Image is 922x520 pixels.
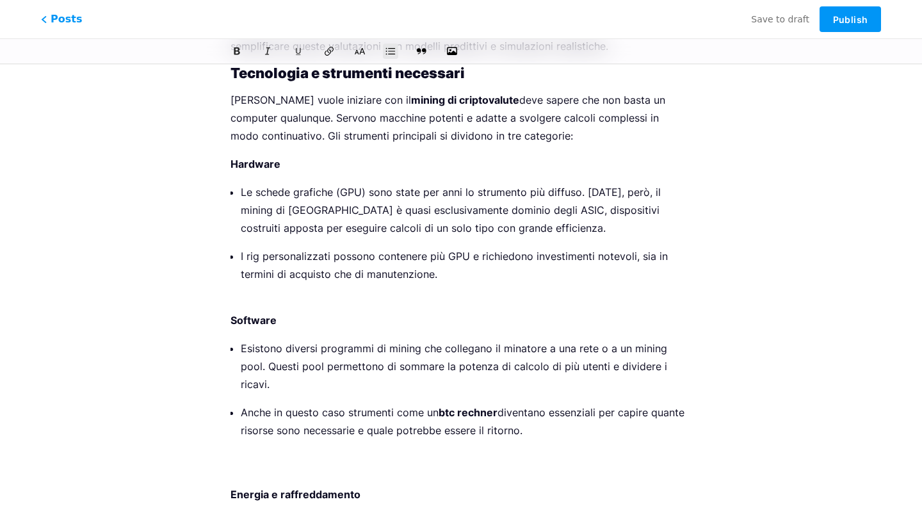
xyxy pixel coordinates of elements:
[241,247,691,301] p: I rig personalizzati possono contenere più GPU e richiedono investimenti notevoli, sia in termini...
[230,65,465,81] strong: Tecnologia e strumenti necessari
[439,406,497,419] strong: btc rechner
[241,183,691,237] p: Le schede grafiche (GPU) sono state per anni lo strumento più diffuso. [DATE], però, il mining di...
[230,158,280,170] strong: Hardware
[241,339,691,393] p: Esistono diversi programmi di mining che collegano il minatore a una rete o a un mining pool. Que...
[230,91,691,145] p: [PERSON_NAME] vuole iniziare con il deve sapere che non basta un computer qualunque. Servono macc...
[230,314,277,327] strong: Software
[751,6,809,32] button: Save to draft
[820,6,881,32] button: Publish
[41,12,82,27] span: Posts
[833,14,868,25] span: Publish
[230,488,360,501] strong: Energia e raffreddamento
[751,14,809,24] span: Save to draft
[241,403,691,475] p: Anche in questo caso strumenti come un diventano essenziali per capire quante risorse sono necess...
[411,93,519,106] strong: mining di criptovalute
